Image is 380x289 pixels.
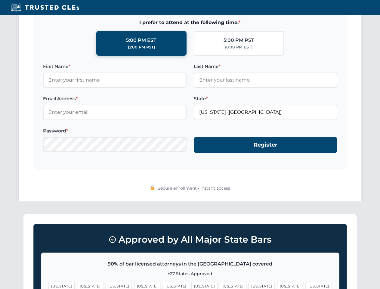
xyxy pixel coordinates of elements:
[48,270,332,277] p: +27 States Approved
[224,36,254,44] div: 5:00 PM PST
[48,260,332,268] p: 90% of bar licensed attorneys in the [GEOGRAPHIC_DATA] covered
[128,44,155,50] div: (2:00 PM PST)
[43,19,337,26] span: I prefer to attend at the following time:
[158,185,230,191] span: Secure enrollment • Instant access
[194,137,337,153] button: Register
[9,3,81,12] img: Trusted CLEs
[194,73,337,88] input: Enter your last name
[43,95,187,102] label: Email Address
[225,44,252,50] div: (8:00 PM EST)
[194,95,337,102] label: State
[194,63,337,70] label: Last Name
[126,36,156,44] div: 5:00 PM EST
[43,73,187,88] input: Enter your first name
[43,127,187,135] label: Password
[43,105,187,120] input: Enter your email
[43,63,187,70] label: First Name
[194,105,337,120] input: Florida (FL)
[41,232,339,248] h3: Approved by All Major State Bars
[150,185,155,190] img: 🔒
